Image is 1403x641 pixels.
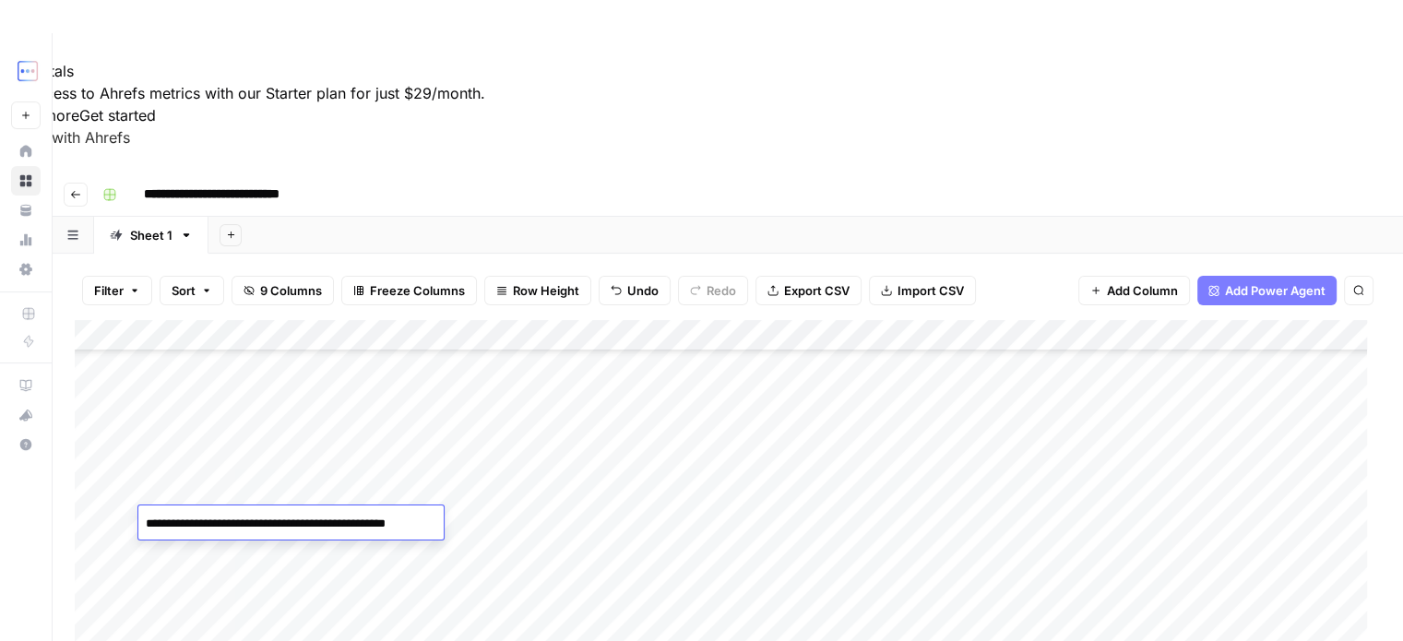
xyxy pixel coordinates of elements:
button: Undo [599,276,671,305]
button: Sort [160,276,224,305]
span: Add Power Agent [1225,281,1326,300]
span: Undo [627,281,659,300]
span: Freeze Columns [370,281,465,300]
span: Import CSV [898,281,964,300]
button: Help + Support [11,430,41,459]
a: Usage [11,225,41,255]
button: Export CSV [755,276,862,305]
button: Import CSV [869,276,976,305]
div: Sheet 1 [130,226,172,244]
a: Browse [11,166,41,196]
button: Get started [79,104,156,126]
span: Redo [707,281,736,300]
a: Sheet 1 [94,217,208,254]
span: Export CSV [784,281,850,300]
button: What's new? [11,400,41,430]
button: Add Column [1078,276,1190,305]
button: Redo [678,276,748,305]
button: Freeze Columns [341,276,477,305]
span: Add Column [1107,281,1178,300]
button: Filter [82,276,152,305]
button: 9 Columns [232,276,334,305]
button: Row Height [484,276,591,305]
span: Filter [94,281,124,300]
span: Sort [172,281,196,300]
div: What's new? [12,401,40,429]
a: AirOps Academy [11,371,41,400]
a: Your Data [11,196,41,225]
button: Add Power Agent [1197,276,1337,305]
span: Row Height [513,281,579,300]
span: 9 Columns [260,281,322,300]
a: Settings [11,255,41,284]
